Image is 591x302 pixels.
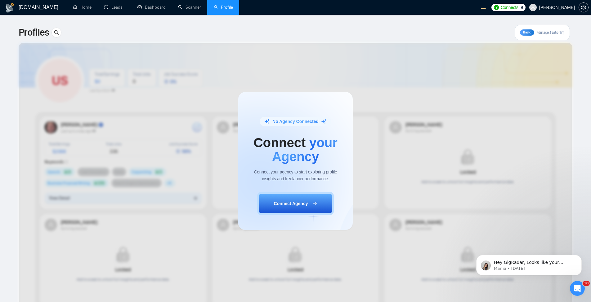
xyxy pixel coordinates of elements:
[521,4,523,11] span: 9
[579,5,589,10] a: setting
[501,4,519,11] span: Connects:
[104,5,125,10] a: messageLeads
[531,5,535,10] span: user
[321,119,327,124] img: sparkle
[579,2,589,12] button: setting
[5,3,15,13] img: logo
[272,135,338,164] span: your Agency
[221,5,233,10] span: Profile
[137,5,166,10] a: dashboardDashboard
[272,118,319,125] span: No Agency Connected
[570,281,585,296] iframe: Intercom live chat
[178,5,201,10] a: searchScanner
[73,5,92,10] a: homeHome
[467,242,591,285] iframe: Intercom notifications message
[583,281,590,286] span: 10
[313,201,317,206] span: arrow-right
[257,192,334,215] button: Connect Agencyarrow-right
[264,119,270,124] img: sparkle
[213,5,218,9] span: user
[253,136,338,163] h1: Connect
[274,200,308,207] span: Connect Agency
[494,5,499,10] img: upwork-logo.png
[253,169,338,182] div: Connect your agency to start exploring profile insights and freelancer performance.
